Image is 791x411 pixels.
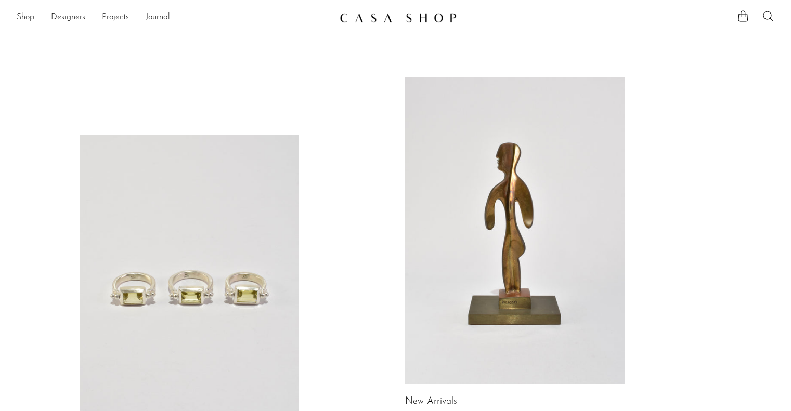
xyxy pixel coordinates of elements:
[405,397,457,406] a: New Arrivals
[17,11,34,24] a: Shop
[146,11,170,24] a: Journal
[17,9,331,26] nav: Desktop navigation
[51,11,85,24] a: Designers
[102,11,129,24] a: Projects
[17,9,331,26] ul: NEW HEADER MENU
